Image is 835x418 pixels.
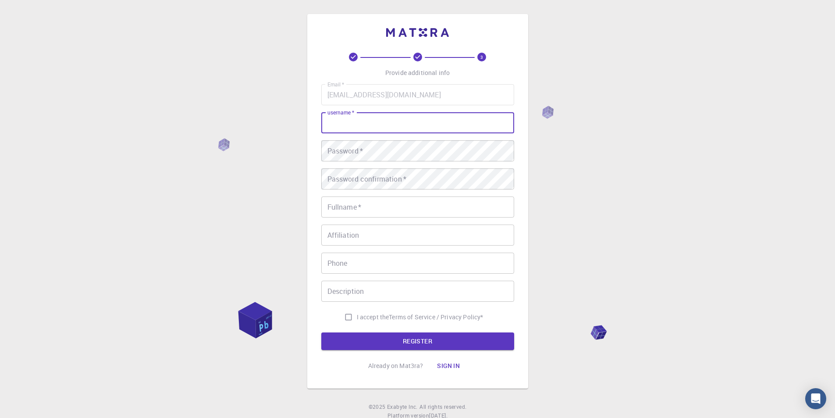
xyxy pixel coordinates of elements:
[368,361,423,370] p: Already on Mat3ra?
[327,81,344,88] label: Email
[357,313,389,322] span: I accept the
[327,109,354,116] label: username
[369,403,387,411] span: © 2025
[389,313,483,322] p: Terms of Service / Privacy Policy *
[480,54,483,60] text: 3
[385,68,450,77] p: Provide additional info
[805,388,826,409] div: Open Intercom Messenger
[387,403,418,411] a: Exabyte Inc.
[387,403,418,410] span: Exabyte Inc.
[419,403,466,411] span: All rights reserved.
[321,332,514,350] button: REGISTER
[430,357,467,375] button: Sign in
[389,313,483,322] a: Terms of Service / Privacy Policy*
